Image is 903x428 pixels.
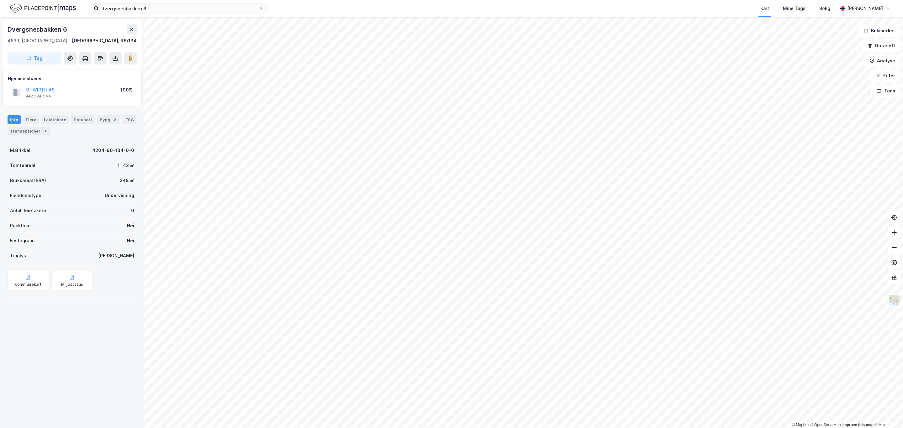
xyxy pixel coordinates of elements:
[862,39,900,52] button: Datasett
[99,4,259,13] input: Søk på adresse, matrikkel, gårdeiere, leietakere eller personer
[8,37,67,44] div: 4639, [GEOGRAPHIC_DATA]
[14,282,42,287] div: Kommunekart
[10,147,30,154] div: Matrikkel
[8,75,136,82] div: Hjemmelshaver
[847,5,883,12] div: [PERSON_NAME]
[127,237,134,244] div: Nei
[811,423,841,427] a: OpenStreetMap
[97,115,120,124] div: Bygg
[131,207,134,214] div: 0
[819,5,830,12] div: Bolig
[864,55,900,67] button: Analyse
[783,5,805,12] div: Mine Tags
[8,24,68,34] div: Dvergsnesbakken 6
[760,5,769,12] div: Kart
[10,162,35,169] div: Tomteareal
[858,24,900,37] button: Bokmerker
[871,85,900,97] button: Tags
[10,177,46,184] div: Bruksareal (BRA)
[888,294,900,306] img: Z
[10,192,41,199] div: Eiendomstype
[98,252,134,259] div: [PERSON_NAME]
[72,37,137,44] div: [GEOGRAPHIC_DATA], 96/134
[10,207,46,214] div: Antall leietakere
[8,127,50,135] div: Transaksjoner
[8,115,21,124] div: Info
[792,423,809,427] a: Mapbox
[92,147,134,154] div: 4204-96-134-0-0
[872,398,903,428] iframe: Chat Widget
[10,237,34,244] div: Festegrunn
[42,128,48,134] div: 9
[61,282,83,287] div: Miljøstatus
[123,115,136,124] div: ESG
[41,115,69,124] div: Leietakere
[23,115,39,124] div: Eiere
[10,3,76,14] img: logo.f888ab2527a4732fd821a326f86c7f29.svg
[25,94,51,99] div: 942 524 544
[10,252,28,259] div: Tinglyst
[105,192,134,199] div: Undervisning
[842,423,874,427] a: Improve this map
[118,162,134,169] div: 1 142 ㎡
[71,115,95,124] div: Datasett
[120,177,134,184] div: 248 ㎡
[8,52,61,65] button: Tag
[10,222,31,229] div: Punktleie
[870,70,900,82] button: Filter
[120,86,133,94] div: 100%
[127,222,134,229] div: Nei
[112,117,118,123] div: 2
